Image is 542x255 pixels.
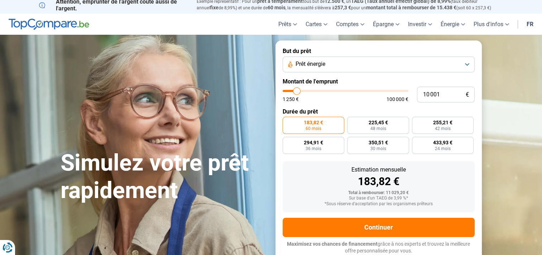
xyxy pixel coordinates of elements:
span: Maximisez vos chances de financement [287,241,378,247]
span: 183,82 € [304,120,323,125]
span: 225,45 € [368,120,388,125]
span: 42 mois [435,126,451,131]
span: 1 250 € [283,97,299,102]
div: Total à rembourser: 11 029,20 € [288,191,469,196]
span: 294,91 € [304,140,323,145]
img: TopCompare [9,19,89,30]
span: € [466,92,469,98]
p: grâce à nos experts et trouvez la meilleure offre personnalisée pour vous. [283,241,475,255]
div: 183,82 € [288,176,469,187]
span: 60 mois [306,126,321,131]
span: 255,21 € [433,120,452,125]
span: 48 mois [370,126,386,131]
div: Sur base d'un TAEG de 3,99 %* [288,196,469,201]
label: But du prêt [283,48,475,54]
span: 100 000 € [387,97,408,102]
a: Énergie [436,14,469,35]
a: Épargne [369,14,404,35]
span: fixe [210,5,219,10]
label: Durée du prêt [283,108,475,115]
span: 30 mois [370,146,386,151]
a: fr [522,14,538,35]
span: 36 mois [306,146,321,151]
button: Prêt énergie [283,57,475,72]
span: 350,51 € [368,140,388,145]
button: Continuer [283,218,475,237]
span: Prêt énergie [296,60,325,68]
div: *Sous réserve d'acceptation par les organismes prêteurs [288,202,469,207]
div: Estimation mensuelle [288,167,469,173]
label: Montant de l'emprunt [283,78,475,85]
a: Comptes [332,14,369,35]
span: 433,93 € [433,140,452,145]
a: Plus d'infos [469,14,513,35]
span: montant total à rembourser de 15.438 € [366,5,456,10]
span: 257,3 € [335,5,351,10]
span: 60 mois [268,5,286,10]
a: Prêts [274,14,301,35]
h1: Simulez votre prêt rapidement [61,149,267,205]
span: 24 mois [435,146,451,151]
a: Investir [404,14,436,35]
a: Cartes [301,14,332,35]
